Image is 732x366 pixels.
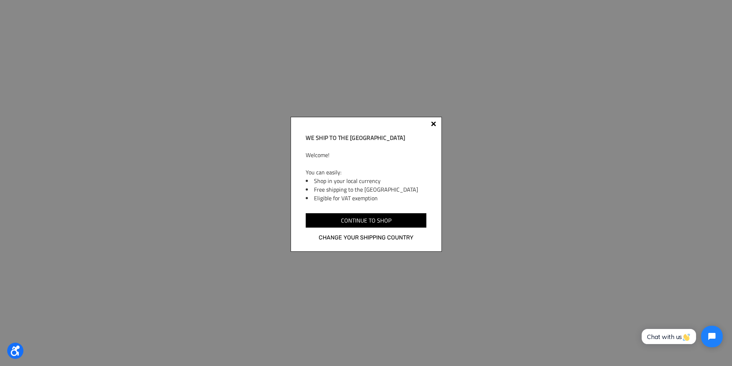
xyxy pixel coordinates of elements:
[314,194,426,202] li: Eligible for VAT exemption
[314,177,426,185] li: Shop in your local currency
[306,151,426,159] p: Welcome!
[634,320,729,353] iframe: Tidio Chat
[306,233,426,242] a: Change your shipping country
[306,213,426,228] input: Continue to shop
[306,133,426,142] h2: We ship to the [GEOGRAPHIC_DATA]
[306,168,426,177] p: You can easily:
[314,185,426,194] li: Free shipping to the [GEOGRAPHIC_DATA]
